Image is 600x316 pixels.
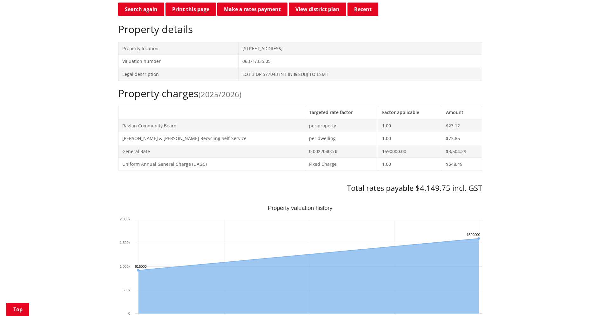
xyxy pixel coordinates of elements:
[217,3,287,16] a: Make a rates payment
[378,132,442,145] td: 1.00
[442,158,482,171] td: $548.49
[118,158,305,171] td: Uniform Annual General Charge (UAGC)
[135,265,147,268] text: 915000
[442,119,482,132] td: $23.12
[118,42,238,55] td: Property location
[6,303,29,316] a: Top
[477,237,480,240] path: Sunday, Jun 30, 12:00, 1,590,000. Capital Value.
[467,233,480,237] text: 1590000
[238,68,482,81] td: LOT 3 DP 577043 INT IN & SUBJ TO ESMT
[118,119,305,132] td: Raglan Community Board
[305,119,378,132] td: per property
[238,55,482,68] td: 06371/335.05
[118,68,238,81] td: Legal description
[285,294,316,300] button: Show Capital Value
[378,158,442,171] td: 1.00
[305,145,378,158] td: 0.0022040c/$
[571,289,594,312] iframe: Messenger Launcher
[289,3,346,16] a: View district plan
[119,241,130,245] text: 1 500k
[305,106,378,119] th: Targeted rate factor
[378,119,442,132] td: 1.00
[123,288,130,292] text: 500k
[347,3,378,16] button: Recent
[305,158,378,171] td: Fixed Charge
[378,145,442,158] td: 1590000.00
[442,132,482,145] td: $73.85
[442,145,482,158] td: $3,504.29
[118,23,482,35] h2: Property details
[118,3,164,16] a: Search again
[118,132,305,145] td: [PERSON_NAME] & [PERSON_NAME] Recycling Self-Service
[165,3,216,16] button: Print this page
[119,265,130,268] text: 1 000k
[118,55,238,68] td: Valuation number
[378,106,442,119] th: Factor applicable
[118,87,482,99] h2: Property charges
[305,132,378,145] td: per dwelling
[119,217,130,221] text: 2 000k
[118,145,305,158] td: General Rate
[137,269,139,272] path: Friday, Jun 30, 12:00, 915,000. Capital Value.
[128,312,130,315] text: 0
[199,89,241,99] span: (2025/2026)
[118,184,482,193] h3: Total rates payable $4,149.75 incl. GST
[268,205,332,211] text: Property valuation history
[238,42,482,55] td: [STREET_ADDRESS]
[442,106,482,119] th: Amount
